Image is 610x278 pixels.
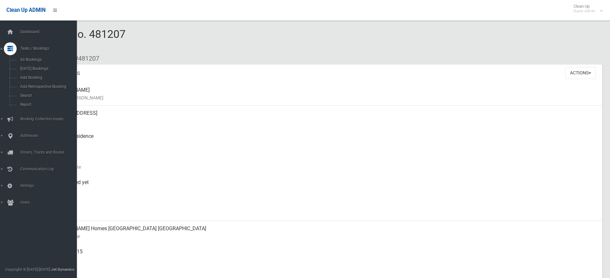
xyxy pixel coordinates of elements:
div: [PERSON_NAME] [51,82,597,105]
span: Booking Collection Issues [18,117,82,121]
small: Pickup Point [51,140,597,148]
div: Front of Residence [51,129,597,152]
span: Report [18,102,76,107]
span: All Bookings [18,57,76,62]
small: Contact Name [51,232,597,240]
span: Dashboard [18,29,82,34]
small: Super Admin [573,9,596,13]
div: [PERSON_NAME] Homes [GEOGRAPHIC_DATA] [GEOGRAPHIC_DATA] [51,221,597,244]
div: [STREET_ADDRESS] [51,105,597,129]
div: Not collected yet [51,175,597,198]
div: [DATE] [51,152,597,175]
small: Collected At [51,186,597,194]
small: Address [51,117,597,125]
span: Copyright © [DATE]-[DATE] [5,267,50,272]
strong: Jet Dynamics [51,267,74,272]
small: Name of [PERSON_NAME] [51,94,597,102]
small: Collection Date [51,163,597,171]
small: Zone [51,209,597,217]
div: [DATE] [51,198,597,221]
span: Booking No. 481207 [28,28,126,53]
span: Clean Up [570,4,602,13]
span: Communication Log [18,167,82,171]
span: Users [18,200,82,205]
div: 0417 024 315 [51,244,597,267]
span: Add Retrospective Booking [18,84,76,89]
span: Tasks / Bookings [18,46,82,51]
small: Mobile [51,256,597,263]
span: Addresses [18,133,82,138]
span: Drivers, Trucks and Routes [18,150,82,155]
span: Clean Up ADMIN [6,7,45,13]
button: Actions [565,67,596,79]
span: Settings [18,183,82,188]
span: [DATE] Bookings [18,66,76,71]
span: Add Booking [18,75,76,80]
span: Search [18,93,76,98]
li: #481207 [70,53,99,64]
